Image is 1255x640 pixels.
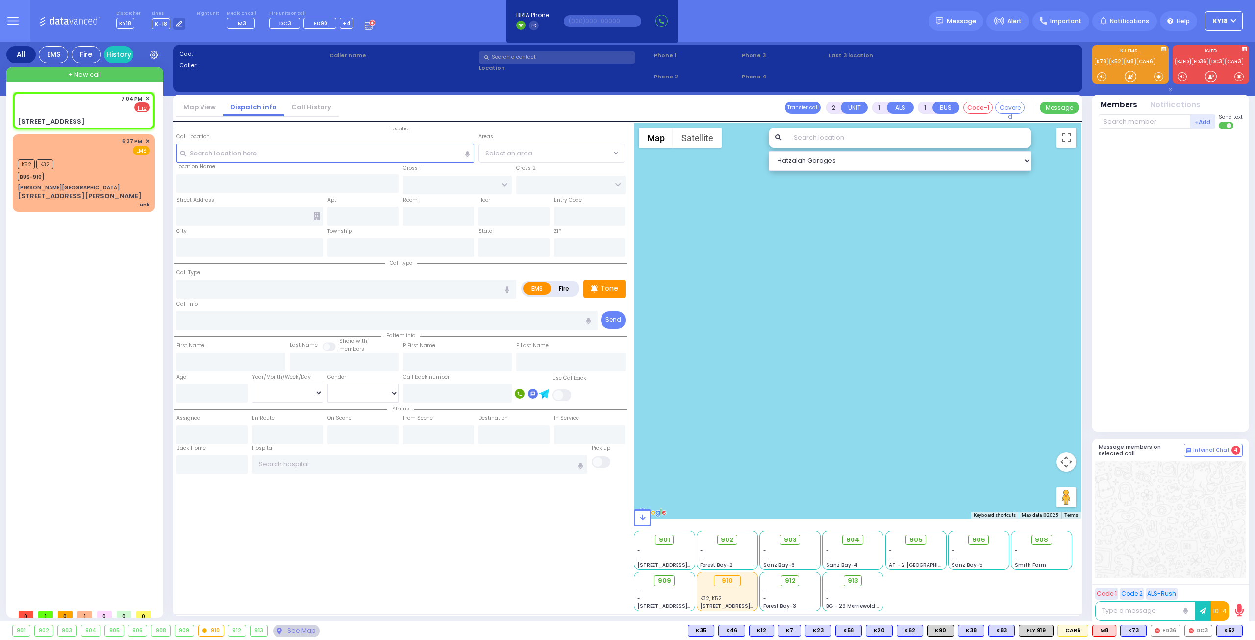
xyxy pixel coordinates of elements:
[700,595,722,602] span: K32, K52
[1007,17,1022,26] span: Alert
[688,625,714,637] div: K35
[848,576,858,586] span: 913
[327,373,346,381] label: Gender
[238,19,246,27] span: M3
[826,588,829,595] span: -
[116,11,141,17] label: Dispatcher
[909,535,923,545] span: 905
[601,311,626,329] button: Send
[176,102,223,112] a: Map View
[1124,58,1136,65] a: M8
[1213,17,1228,26] span: KY18
[136,611,151,618] span: 0
[140,201,150,208] div: unk
[284,102,339,112] a: Call History
[485,149,532,158] span: Select an area
[227,11,258,17] label: Medic on call
[936,17,943,25] img: message.svg
[1151,625,1180,637] div: FD36
[19,611,33,618] span: 0
[176,196,214,204] label: Street Address
[145,95,150,103] span: ✕
[1095,588,1118,600] button: Code 1
[897,625,923,637] div: K62
[721,535,733,545] span: 902
[932,102,959,114] button: BUS
[479,64,651,72] label: Location
[176,342,204,350] label: First Name
[18,184,120,191] div: [PERSON_NAME][GEOGRAPHIC_DATA]
[637,547,640,554] span: -
[1177,17,1190,26] span: Help
[273,625,319,637] div: See map
[403,414,433,422] label: From Scene
[36,159,53,169] span: K32
[1099,114,1190,129] input: Search member
[121,95,142,102] span: 7:04 PM
[673,128,722,148] button: Show satellite imagery
[988,625,1015,637] div: BLS
[564,15,641,27] input: (000)000-00000
[176,269,200,277] label: Call Type
[1019,625,1054,637] div: FLY 919
[117,611,131,618] span: 0
[252,444,274,452] label: Hospital
[18,191,142,201] div: [STREET_ADDRESS][PERSON_NAME]
[658,576,671,586] span: 909
[1193,447,1230,454] span: Internal Chat
[592,444,610,452] label: Pick up
[339,345,364,353] span: members
[279,19,291,27] span: DC3
[1057,625,1088,637] div: CAR6
[742,51,826,60] span: Phone 3
[887,102,914,114] button: ALS
[1056,128,1076,148] button: Toggle fullscreen view
[97,611,112,618] span: 0
[659,535,670,545] span: 901
[252,455,588,474] input: Search hospital
[763,602,796,610] span: Forest Bay-3
[958,625,984,637] div: K38
[1095,58,1108,65] a: K73
[1190,114,1216,129] button: +Add
[1146,588,1178,600] button: ALS-Rush
[1120,625,1147,637] div: K73
[889,554,892,562] span: -
[1110,17,1149,26] span: Notifications
[897,625,923,637] div: BLS
[636,506,669,519] img: Google
[179,61,326,70] label: Caller:
[763,554,766,562] span: -
[988,625,1015,637] div: K83
[866,625,893,637] div: K20
[889,547,892,554] span: -
[403,342,435,350] label: P First Name
[478,196,490,204] label: Floor
[718,625,745,637] div: BLS
[77,611,92,618] span: 1
[718,625,745,637] div: K46
[176,144,475,162] input: Search location here
[1175,58,1191,65] a: KJFD
[38,611,53,618] span: 1
[829,51,953,60] label: Last 3 location
[654,73,738,81] span: Phone 2
[1150,100,1201,111] button: Notifications
[176,163,215,171] label: Location Name
[18,159,35,169] span: K52
[654,51,738,60] span: Phone 1
[58,625,76,636] div: 903
[1219,113,1243,121] span: Send text
[601,283,618,294] p: Tone
[269,11,353,17] label: Fire units on call
[228,625,246,636] div: 912
[714,575,741,586] div: 910
[1209,58,1224,65] a: DC3
[314,19,327,27] span: FD90
[478,228,492,235] label: State
[805,625,831,637] div: K23
[763,562,795,569] span: Sanz Bay-6
[197,11,219,17] label: Night unit
[554,414,579,422] label: In Service
[551,282,578,295] label: Fire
